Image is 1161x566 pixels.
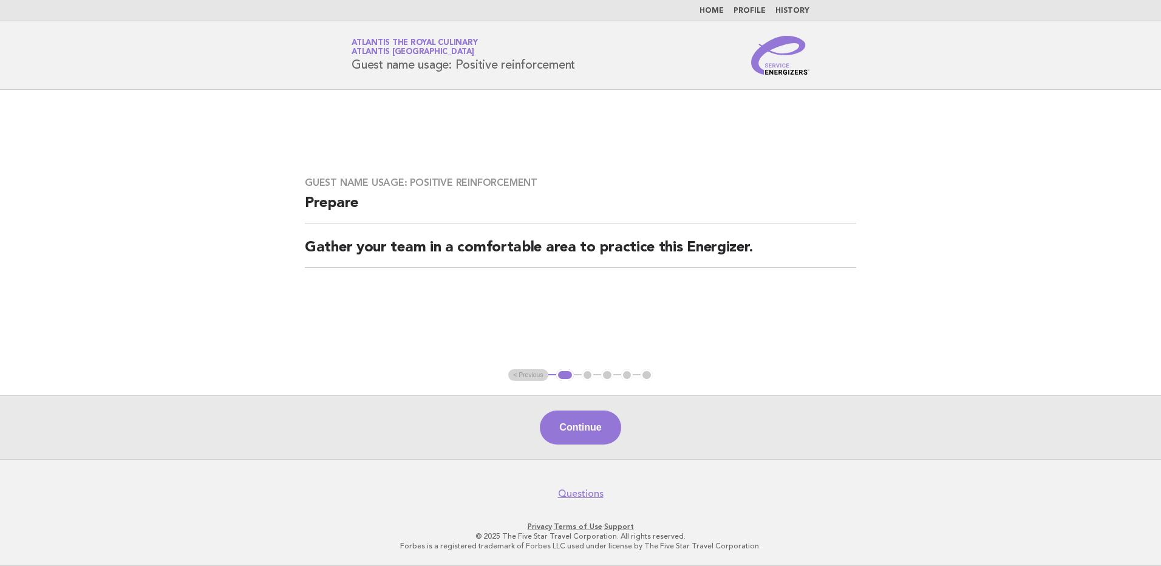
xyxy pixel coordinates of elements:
[528,522,552,531] a: Privacy
[209,522,952,531] p: · ·
[558,488,604,500] a: Questions
[352,49,474,56] span: Atlantis [GEOGRAPHIC_DATA]
[700,7,724,15] a: Home
[556,369,574,381] button: 1
[305,194,856,223] h2: Prepare
[751,36,809,75] img: Service Energizers
[554,522,602,531] a: Terms of Use
[352,39,477,56] a: Atlantis the Royal CulinaryAtlantis [GEOGRAPHIC_DATA]
[209,531,952,541] p: © 2025 The Five Star Travel Corporation. All rights reserved.
[540,411,621,445] button: Continue
[604,522,634,531] a: Support
[352,39,575,71] h1: Guest name usage: Positive reinforcement
[305,238,856,268] h2: Gather your team in a comfortable area to practice this Energizer.
[305,177,856,189] h3: Guest name usage: Positive reinforcement
[209,541,952,551] p: Forbes is a registered trademark of Forbes LLC used under license by The Five Star Travel Corpora...
[734,7,766,15] a: Profile
[775,7,809,15] a: History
